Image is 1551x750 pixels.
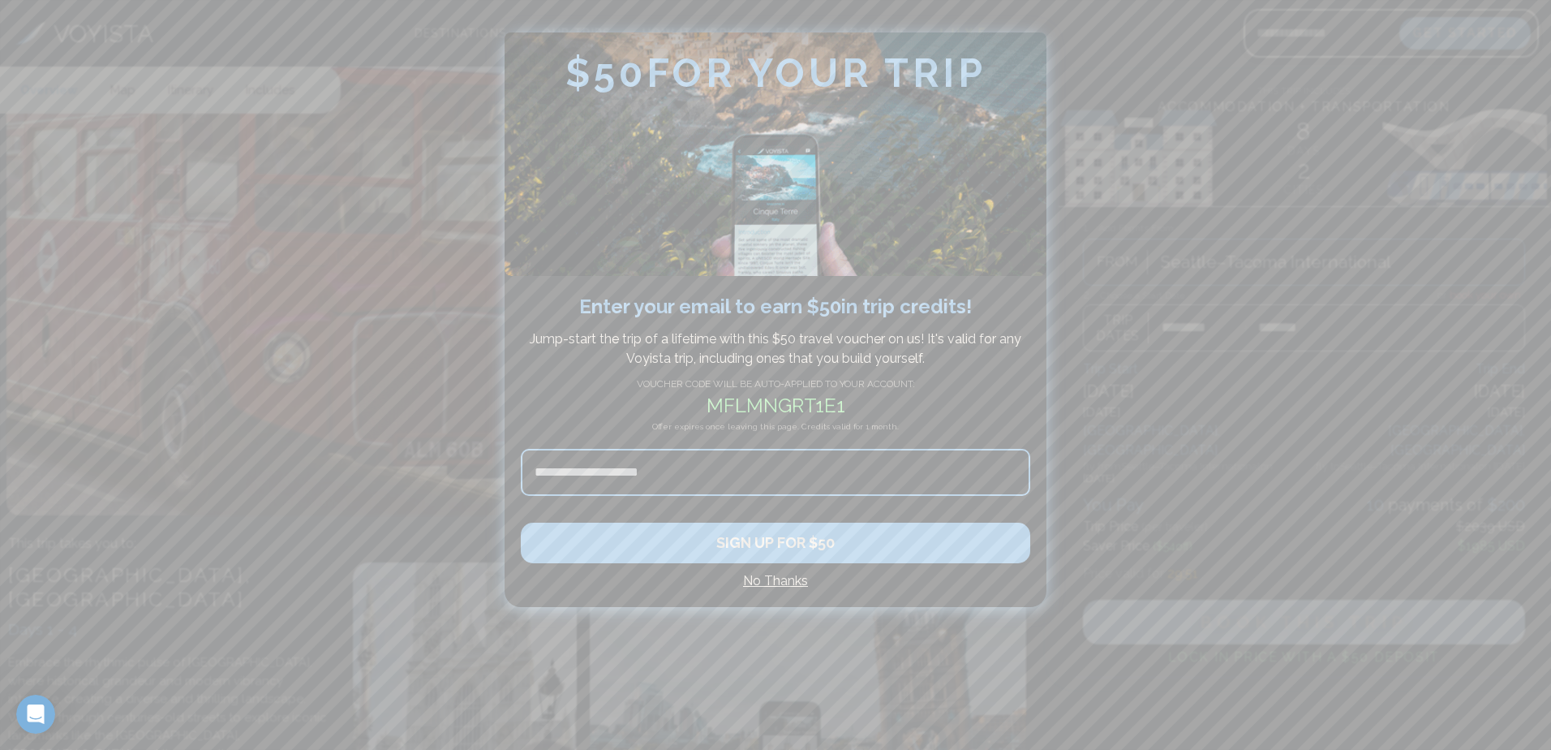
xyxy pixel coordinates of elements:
[521,377,1030,391] h4: VOUCHER CODE WILL BE AUTO-APPLIED TO YOUR ACCOUNT:
[521,292,1030,321] h2: Enter your email to earn $ 50 in trip credits !
[529,330,1022,369] p: Jump-start the trip of a lifetime with this $ 50 travel voucher on us! It's valid for any Voyista...
[521,571,1030,591] h4: No Thanks
[521,523,1030,563] button: SIGN UP FOR $50
[505,32,1046,276] img: Avopass plane flying
[16,695,55,734] iframe: Intercom live chat
[521,420,1030,449] h4: Offer expires once leaving this page. Credits valid for 1 month.
[505,32,1046,93] h2: $ 50 FOR YOUR TRIP
[521,391,1030,420] h2: mflmngrt1e1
